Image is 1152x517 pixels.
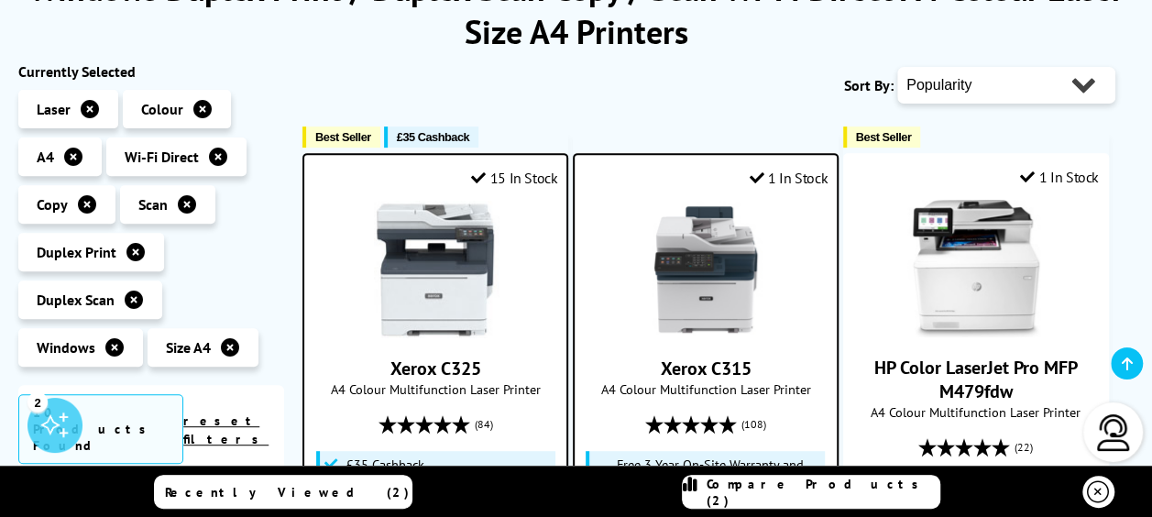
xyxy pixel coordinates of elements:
[183,412,269,447] a: reset filters
[475,407,493,442] span: (84)
[471,169,557,187] div: 15 In Stock
[874,356,1078,403] a: HP Color LaserJet Pro MFP M479fdw
[384,126,478,148] button: £35 Cashback
[390,357,481,380] a: Xerox C325
[1095,414,1132,451] img: user-headset-light.svg
[154,475,412,509] a: Recently Viewed (2)
[856,130,912,144] span: Best Seller
[302,126,380,148] button: Best Seller
[37,100,71,118] span: Laser
[37,148,54,166] span: A4
[37,195,68,214] span: Copy
[37,291,115,309] span: Duplex Scan
[165,484,410,500] span: Recently Viewed (2)
[844,76,894,94] span: Sort By:
[637,201,774,338] img: Xerox C315
[660,357,751,380] a: Xerox C315
[315,130,371,144] span: Best Seller
[907,200,1045,337] img: HP Color LaserJet Pro MFP M479fdw
[27,391,48,412] div: 2
[166,338,211,357] span: Size A4
[682,475,940,509] a: Compare Products (2)
[853,403,1099,421] span: A4 Colour Multifunction Laser Printer
[637,324,774,342] a: Xerox C315
[313,380,557,398] span: A4 Colour Multifunction Laser Printer
[18,62,284,81] div: Currently Selected
[18,394,183,464] span: 10 Products Found
[138,195,168,214] span: Scan
[907,323,1045,341] a: HP Color LaserJet Pro MFP M479fdw
[707,476,939,509] span: Compare Products (2)
[37,338,95,357] span: Windows
[346,457,424,472] span: £35 Cashback
[749,169,828,187] div: 1 In Stock
[125,148,199,166] span: Wi-Fi Direct
[367,324,504,342] a: Xerox C325
[37,243,116,261] span: Duplex Print
[397,130,469,144] span: £35 Cashback
[843,126,921,148] button: Best Seller
[1015,430,1033,465] span: (22)
[584,380,828,398] span: A4 Colour Multifunction Laser Printer
[741,407,766,442] span: (108)
[141,100,183,118] span: Colour
[1020,168,1099,186] div: 1 In Stock
[616,457,820,487] span: Free 3 Year On-Site Warranty and Extend up to 5 Years*
[367,201,504,338] img: Xerox C325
